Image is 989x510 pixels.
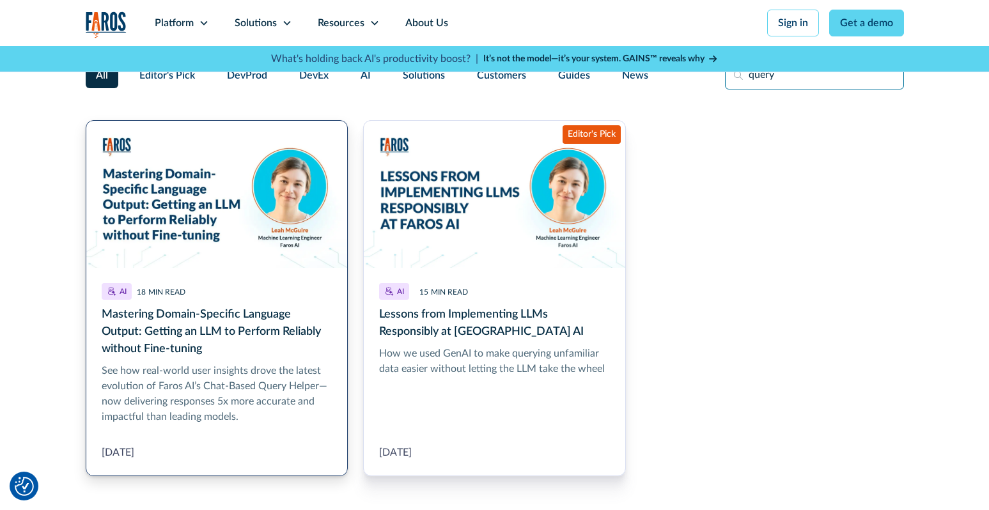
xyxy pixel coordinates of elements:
[235,15,277,31] div: Solutions
[361,68,371,83] span: AI
[86,61,904,89] form: Filter Form
[318,15,364,31] div: Resources
[139,68,195,83] span: Editor's Pick
[363,120,626,476] a: Lessons from Implementing LLMs Responsibly at Faros AI
[155,15,194,31] div: Platform
[96,68,108,83] span: All
[483,52,719,66] a: It’s not the model—it’s your system. GAINS™ reveals why
[622,68,648,83] span: News
[364,121,625,268] img: A banner image of Leah McGuire, machine learning engineer at Faros AI, with the article title "Le...
[767,10,819,36] a: Sign in
[725,61,904,89] input: Search resources
[86,12,127,38] a: home
[15,477,34,496] button: Cookie Settings
[403,68,445,83] span: Solutions
[86,12,127,38] img: Logo of the analytics and reporting company Faros.
[829,10,904,36] a: Get a demo
[558,68,590,83] span: Guides
[86,120,348,476] a: Mastering Domain-Specific Language Output: Getting an LLM to Perform Reliably without Fine-tuning
[271,51,478,66] p: What's holding back AI's productivity boost? |
[483,54,705,63] strong: It’s not the model—it’s your system. GAINS™ reveals why
[299,68,329,83] span: DevEx
[15,477,34,496] img: Revisit consent button
[477,68,526,83] span: Customers
[227,68,267,83] span: DevProd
